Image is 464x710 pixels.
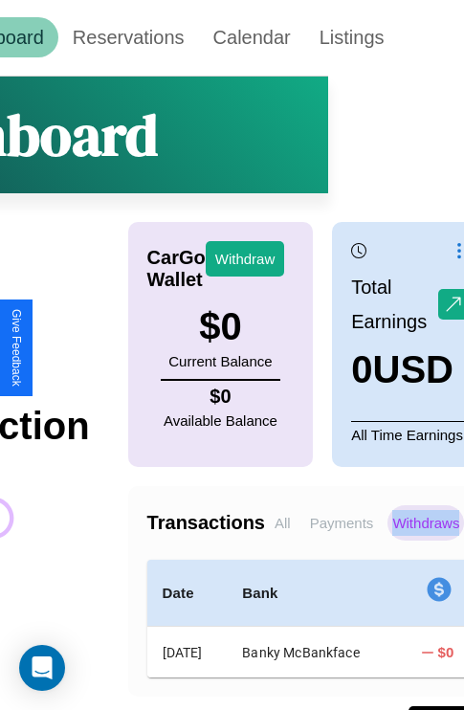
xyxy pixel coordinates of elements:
a: Calendar [199,17,305,57]
h4: Bank [242,582,379,605]
p: Total Earnings [351,270,438,339]
p: Withdraws [387,505,464,541]
h4: $ 0 [164,386,277,408]
p: Payments [305,505,379,541]
h4: Date [163,582,212,605]
p: All [270,505,296,541]
th: Banky McBankface [227,627,394,678]
p: Available Balance [164,408,277,433]
div: Open Intercom Messenger [19,645,65,691]
a: Reservations [58,17,199,57]
h3: $ 0 [168,305,272,348]
p: Current Balance [168,348,272,374]
div: Give Feedback [10,309,23,387]
th: [DATE] [147,627,228,678]
button: Withdraw [206,241,285,277]
h4: CarGo Wallet [147,247,206,291]
h4: $ 0 [437,642,453,662]
a: Listings [305,17,399,57]
h4: Transactions [147,512,265,534]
